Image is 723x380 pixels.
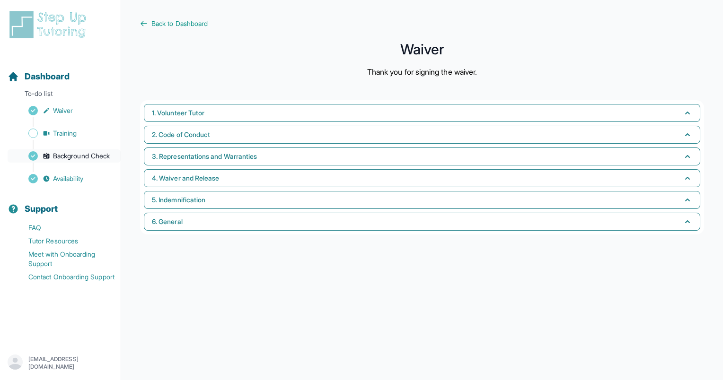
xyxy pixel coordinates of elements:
[367,66,477,78] p: Thank you for signing the waiver.
[28,355,113,371] p: [EMAIL_ADDRESS][DOMAIN_NAME]
[151,19,208,28] span: Back to Dashboard
[8,70,70,83] a: Dashboard
[4,55,117,87] button: Dashboard
[152,173,219,183] span: 4. Waiver and Release
[53,174,83,183] span: Availability
[8,127,121,140] a: Training
[152,195,205,205] span: 5. Indemnification
[144,147,700,165] button: 3. Representations and Warranties
[25,70,70,83] span: Dashboard
[4,89,117,102] p: To-do list
[152,217,183,226] span: 6. General
[140,19,704,28] a: Back to Dashboard
[144,126,700,144] button: 2. Code of Conduct
[8,172,121,185] a: Availability
[140,43,704,55] h1: Waiver
[8,270,121,284] a: Contact Onboarding Support
[144,213,700,231] button: 6. General
[144,104,700,122] button: 1. Volunteer Tutor
[8,354,113,371] button: [EMAIL_ADDRESS][DOMAIN_NAME]
[53,151,110,161] span: Background Check
[8,248,121,270] a: Meet with Onboarding Support
[8,234,121,248] a: Tutor Resources
[8,9,92,40] img: logo
[25,202,58,216] span: Support
[8,221,121,234] a: FAQ
[53,129,77,138] span: Training
[152,108,204,118] span: 1. Volunteer Tutor
[144,191,700,209] button: 5. Indemnification
[152,152,257,161] span: 3. Representations and Warranties
[152,130,210,139] span: 2. Code of Conduct
[8,104,121,117] a: Waiver
[4,187,117,219] button: Support
[8,149,121,163] a: Background Check
[53,106,73,115] span: Waiver
[144,169,700,187] button: 4. Waiver and Release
